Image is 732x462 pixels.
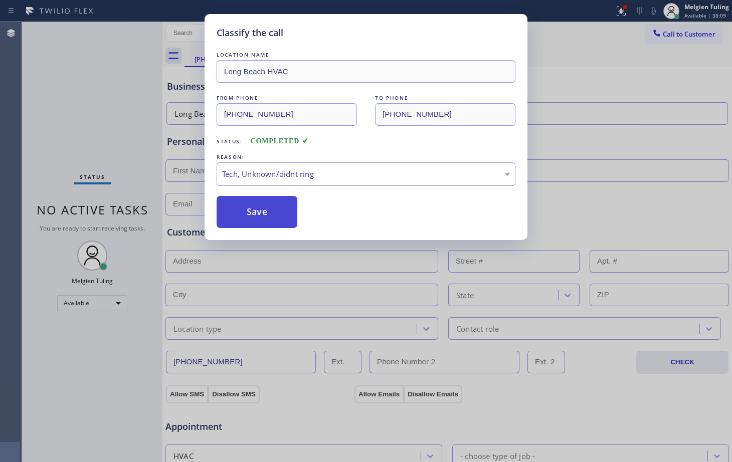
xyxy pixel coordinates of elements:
[251,137,309,145] span: COMPLETED
[217,138,243,145] span: Status:
[217,93,357,103] div: FROM PHONE
[375,103,515,126] input: To phone
[217,152,515,162] div: REASON:
[217,103,357,126] input: From phone
[222,168,510,180] div: Tech, Unknown/didnt ring
[375,93,515,103] div: TO PHONE
[217,50,515,60] div: LOCATION NAME
[217,26,283,40] h5: Classify the call
[217,196,297,228] button: Save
